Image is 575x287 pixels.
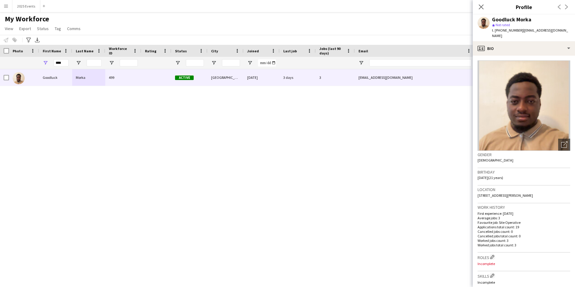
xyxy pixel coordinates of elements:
div: Morka [72,69,105,86]
div: Goodluck Morka [492,17,531,22]
a: Export [17,25,33,32]
div: 3 days [280,69,316,86]
button: Open Filter Menu [43,60,48,66]
button: 2025 Events [12,0,40,12]
button: Open Filter Menu [76,60,81,66]
app-action-btn: Advanced filters [25,36,32,44]
input: Last Name Filter Input [87,59,102,66]
span: | [EMAIL_ADDRESS][DOMAIN_NAME] [492,28,568,38]
p: Applications total count: 19 [478,225,570,229]
input: First Name Filter Input [54,59,69,66]
p: First experience: [DATE] [478,211,570,216]
p: Worked jobs count: 3 [478,238,570,243]
p: Incomplete [478,261,570,266]
div: Bio [473,41,575,56]
input: City Filter Input [222,59,240,66]
a: Comms [65,25,83,32]
span: Tag [55,26,61,31]
span: Status [175,49,187,53]
button: Open Filter Menu [211,60,217,66]
span: Photo [13,49,23,53]
span: Last job [283,49,297,53]
p: Cancelled jobs count: 0 [478,229,570,234]
button: Open Filter Menu [175,60,180,66]
div: [EMAIL_ADDRESS][DOMAIN_NAME] [355,69,475,86]
span: Joined [247,49,259,53]
h3: Profile [473,3,575,11]
span: [DEMOGRAPHIC_DATA] [478,158,513,162]
img: Goodluck Morka [13,72,25,84]
p: Incomplete [478,280,570,285]
img: Crew avatar or photo [478,60,570,151]
input: Status Filter Input [186,59,204,66]
h3: Skills [478,273,570,279]
h3: Work history [478,205,570,210]
div: Open photos pop-in [558,139,570,151]
button: Open Filter Menu [358,60,364,66]
a: View [2,25,16,32]
p: Worked jobs total count: 3 [478,243,570,247]
a: Tag [52,25,63,32]
span: Not rated [496,23,510,27]
span: Workforce ID [109,46,131,55]
span: City [211,49,218,53]
span: View [5,26,13,31]
div: 499 [105,69,141,86]
h3: Birthday [478,169,570,175]
span: Rating [145,49,156,53]
span: Last Name [76,49,94,53]
div: 3 [316,69,355,86]
div: [DATE] [244,69,280,86]
p: Average jobs: 3 [478,216,570,220]
input: Email Filter Input [369,59,472,66]
div: Goodluck [39,69,72,86]
button: Open Filter Menu [247,60,253,66]
span: First Name [43,49,61,53]
p: Cancelled jobs total count: 0 [478,234,570,238]
span: [DATE] (21 years) [478,175,503,180]
span: Active [175,76,194,80]
span: My Workforce [5,14,49,23]
h3: Gender [478,152,570,157]
h3: Location [478,187,570,192]
span: Status [37,26,49,31]
input: Joined Filter Input [258,59,276,66]
span: Export [19,26,31,31]
div: [GEOGRAPHIC_DATA] [208,69,244,86]
span: Comms [67,26,81,31]
h3: Roles [478,254,570,260]
app-action-btn: Export XLSX [34,36,41,44]
p: Favourite job: Site Operative [478,220,570,225]
span: Jobs (last 90 days) [319,46,344,55]
a: Status [35,25,51,32]
input: Workforce ID Filter Input [120,59,138,66]
span: Email [358,49,368,53]
span: [STREET_ADDRESS][PERSON_NAME] [478,193,533,198]
span: t. [PHONE_NUMBER] [492,28,523,32]
button: Open Filter Menu [109,60,114,66]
